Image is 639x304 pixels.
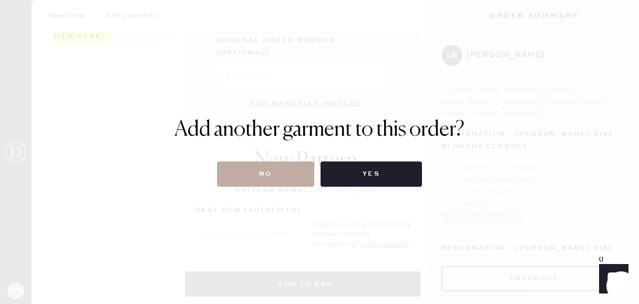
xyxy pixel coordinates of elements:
[217,161,314,187] button: No
[321,161,422,187] button: Yes
[589,257,634,302] iframe: Front Chat
[174,117,465,143] h1: Add another garment to this order?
